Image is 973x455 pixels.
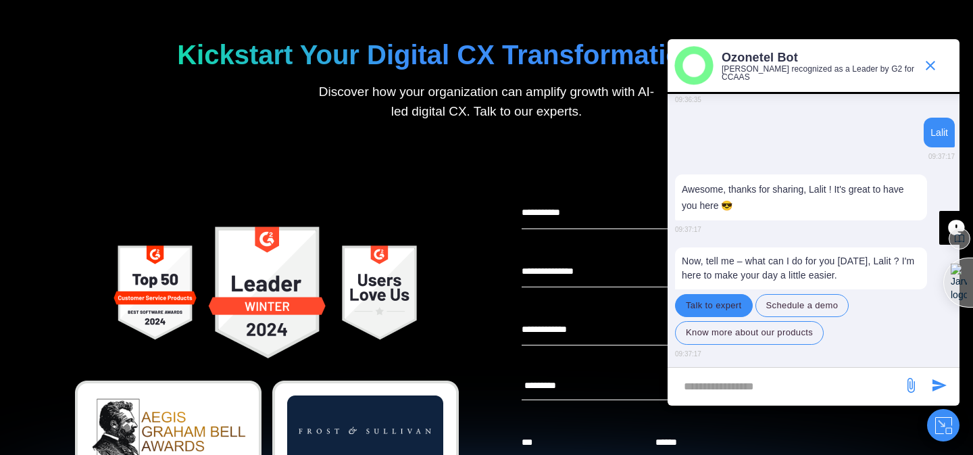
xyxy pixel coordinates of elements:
span: 09:36:35 [675,92,701,108]
span: 09:37:17 [928,149,955,165]
span: 09:37:17 [675,222,701,238]
span: end chat or minimize [917,52,944,79]
div: new-msg-input [674,375,896,399]
h1: Kickstart Your Digital CX Transformation [DATE] [55,39,918,71]
button: Talk to expert [675,294,753,318]
button: Know more about our products [675,321,824,345]
img: header [674,46,714,85]
p: Ozonetel Bot [722,50,916,66]
button: Schedule a demo [755,294,849,318]
h4: Discover how your organization can amplify growth with AI-led digital CX. Talk to our experts. [55,82,918,121]
p: Awesome, thanks for sharing, Lalit ! It's great to have you here 😎 [682,181,920,214]
span: send message [897,372,924,399]
span: send message [926,372,953,399]
p: Now, tell me – what can I do for you [DATE], Lalit ? I'm here to make your day a little easier. [675,247,927,289]
button: Close chat [927,409,959,441]
p: [PERSON_NAME] recognized as a Leader by G2 for CCAAS [722,65,916,81]
div: Lalit [930,124,948,141]
span: 09:37:17 [675,346,701,362]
